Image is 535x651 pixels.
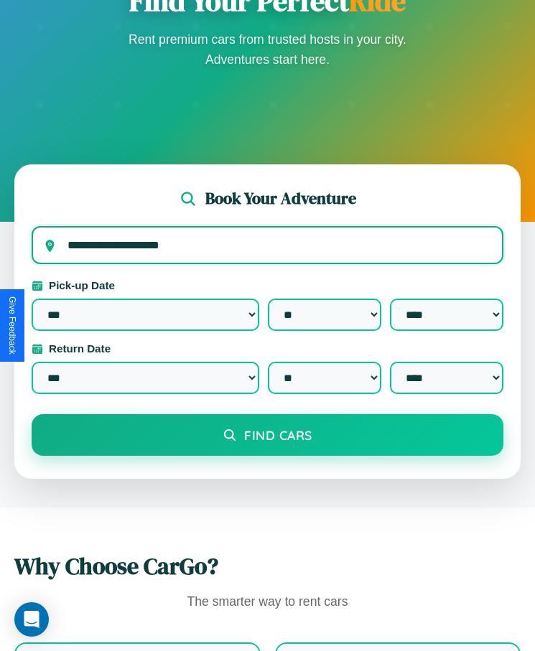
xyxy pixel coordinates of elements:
p: The smarter way to rent cars [14,591,521,614]
h2: Why Choose CarGo? [14,551,521,582]
label: Return Date [32,342,503,355]
div: Give Feedback [7,296,17,355]
label: Pick-up Date [32,279,503,291]
h2: Book Your Adventure [205,187,356,210]
button: Find Cars [32,414,503,456]
div: Open Intercom Messenger [14,602,49,637]
p: Rent premium cars from trusted hosts in your city. Adventures start here. [124,29,411,70]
